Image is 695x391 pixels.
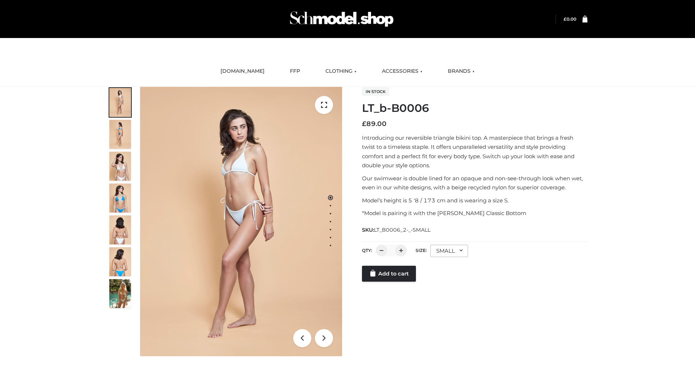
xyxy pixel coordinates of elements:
a: BRANDS [442,63,480,79]
label: QTY: [362,248,372,253]
span: £ [362,120,366,128]
img: ArielClassicBikiniTop_CloudNine_AzureSky_OW114ECO_7-scaled.jpg [109,215,131,244]
img: ArielClassicBikiniTop_CloudNine_AzureSky_OW114ECO_4-scaled.jpg [109,184,131,213]
span: SKU: [362,226,431,234]
img: ArielClassicBikiniTop_CloudNine_AzureSky_OW114ECO_1 [140,87,342,356]
a: Add to cart [362,266,416,282]
a: FFP [285,63,306,79]
a: CLOTHING [320,63,362,79]
h1: LT_b-B0006 [362,102,587,115]
span: In stock [362,87,389,96]
p: Our swimwear is double lined for an opaque and non-see-through look when wet, even in our white d... [362,174,587,192]
p: *Model is pairing it with the [PERSON_NAME] Classic Bottom [362,209,587,218]
div: SMALL [430,245,468,257]
span: £ [564,16,566,22]
a: ACCESSORIES [376,63,428,79]
img: ArielClassicBikiniTop_CloudNine_AzureSky_OW114ECO_8-scaled.jpg [109,247,131,276]
p: Model’s height is 5 ‘8 / 173 cm and is wearing a size S. [362,196,587,205]
a: £0.00 [564,16,576,22]
label: Size: [416,248,427,253]
img: Schmodel Admin 964 [287,5,396,33]
img: Arieltop_CloudNine_AzureSky2.jpg [109,279,131,308]
p: Introducing our reversible triangle bikini top. A masterpiece that brings a fresh twist to a time... [362,133,587,170]
bdi: 0.00 [564,16,576,22]
a: [DOMAIN_NAME] [215,63,270,79]
span: LT_B0006_2-_-SMALL [374,227,430,233]
bdi: 89.00 [362,120,387,128]
img: ArielClassicBikiniTop_CloudNine_AzureSky_OW114ECO_2-scaled.jpg [109,120,131,149]
img: ArielClassicBikiniTop_CloudNine_AzureSky_OW114ECO_1-scaled.jpg [109,88,131,117]
img: ArielClassicBikiniTop_CloudNine_AzureSky_OW114ECO_3-scaled.jpg [109,152,131,181]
